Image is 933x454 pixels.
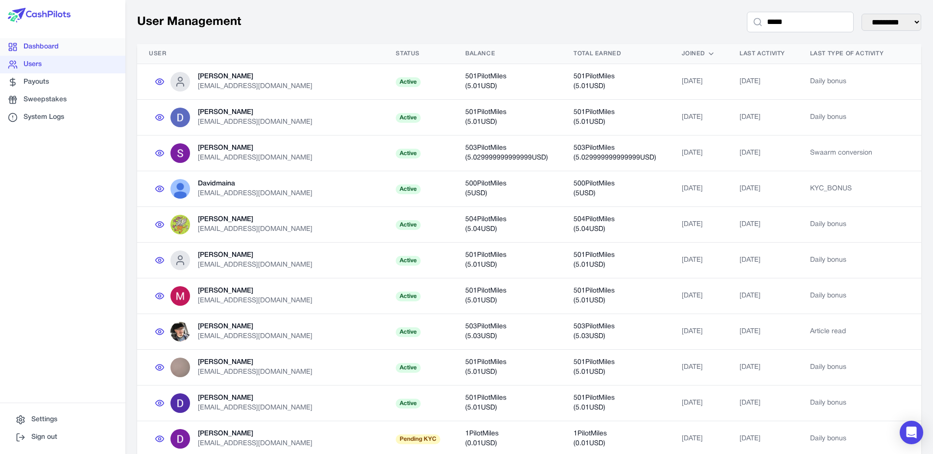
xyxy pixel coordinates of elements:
[198,153,312,163] div: [EMAIL_ADDRESS][DOMAIN_NAME]
[198,367,312,377] div: [EMAIL_ADDRESS][DOMAIN_NAME]
[8,8,71,23] img: CashPilots Logo
[670,171,728,207] td: [DATE]
[454,314,562,350] td: 503 PilotMiles ( 5.03 USD)
[454,278,562,314] td: 501 PilotMiles ( 5.01 USD)
[670,386,728,421] td: [DATE]
[670,278,728,314] td: [DATE]
[562,314,670,350] td: 503 PilotMiles ( 5.03 USD)
[396,113,421,123] span: Active
[562,386,670,421] td: 501 PilotMiles ( 5.01 USD)
[562,350,670,386] td: 501 PilotMiles ( 5.01 USD)
[198,72,312,82] div: [PERSON_NAME]
[454,136,562,171] td: 503 PilotMiles ( 5.029999999999999 USD)
[198,215,312,225] div: [PERSON_NAME]
[562,136,670,171] td: 503 PilotMiles ( 5.029999999999999 USD)
[798,171,897,207] td: KYC_BONUS
[670,243,728,278] td: [DATE]
[740,50,785,58] span: Last Activity
[682,50,705,58] span: Joined
[728,207,798,243] td: [DATE]
[198,286,312,296] div: [PERSON_NAME]
[198,225,312,234] div: [EMAIL_ADDRESS][DOMAIN_NAME]
[396,434,440,444] span: Pending KYC
[798,314,897,350] td: Article read
[798,207,897,243] td: Daily bonus
[798,350,897,386] td: Daily bonus
[396,256,421,266] span: Active
[728,278,798,314] td: [DATE]
[670,64,728,100] td: [DATE]
[396,77,421,87] span: Active
[396,50,420,58] span: Status
[670,136,728,171] td: [DATE]
[198,108,312,117] div: [PERSON_NAME]
[798,136,897,171] td: Swaarm conversion
[798,100,897,136] td: Daily bonus
[137,14,241,30] h1: User Management
[728,350,798,386] td: [DATE]
[454,207,562,243] td: 504 PilotMiles ( 5.04 USD)
[798,243,897,278] td: Daily bonus
[454,64,562,100] td: 501 PilotMiles ( 5.01 USD)
[670,207,728,243] td: [DATE]
[198,393,312,403] div: [PERSON_NAME]
[198,117,312,127] div: [EMAIL_ADDRESS][DOMAIN_NAME]
[198,332,312,341] div: [EMAIL_ADDRESS][DOMAIN_NAME]
[396,327,421,337] span: Active
[198,296,312,306] div: [EMAIL_ADDRESS][DOMAIN_NAME]
[670,100,728,136] td: [DATE]
[454,100,562,136] td: 501 PilotMiles ( 5.01 USD)
[900,421,923,444] div: Open Intercom Messenger
[670,314,728,350] td: [DATE]
[728,136,798,171] td: [DATE]
[198,322,312,332] div: [PERSON_NAME]
[396,292,421,301] span: Active
[728,314,798,350] td: [DATE]
[454,386,562,421] td: 501 PilotMiles ( 5.01 USD)
[798,386,897,421] td: Daily bonus
[798,64,897,100] td: Daily bonus
[8,429,118,446] button: Sign out
[562,207,670,243] td: 504 PilotMiles ( 5.04 USD)
[562,278,670,314] td: 501 PilotMiles ( 5.01 USD)
[810,50,884,58] span: Last Type of Activity
[454,171,562,207] td: 500 PilotMiles ( 5 USD)
[198,82,312,91] div: [EMAIL_ADDRESS][DOMAIN_NAME]
[198,358,312,367] div: [PERSON_NAME]
[728,64,798,100] td: [DATE]
[396,220,421,230] span: Active
[396,399,421,409] span: Active
[396,149,421,159] span: Active
[562,171,670,207] td: 500 PilotMiles ( 5 USD)
[562,243,670,278] td: 501 PilotMiles ( 5.01 USD)
[8,411,118,429] a: Settings
[728,171,798,207] td: [DATE]
[396,363,421,373] span: Active
[798,278,897,314] td: Daily bonus
[396,184,421,194] span: Active
[574,50,621,58] span: Total Earned
[728,243,798,278] td: [DATE]
[728,386,798,421] td: [DATE]
[562,64,670,100] td: 501 PilotMiles ( 5.01 USD)
[454,350,562,386] td: 501 PilotMiles ( 5.01 USD)
[198,189,312,199] div: [EMAIL_ADDRESS][DOMAIN_NAME]
[728,100,798,136] td: [DATE]
[465,50,495,58] span: Balance
[198,260,312,270] div: [EMAIL_ADDRESS][DOMAIN_NAME]
[198,439,312,449] div: [EMAIL_ADDRESS][DOMAIN_NAME]
[198,250,312,260] div: [PERSON_NAME]
[562,100,670,136] td: 501 PilotMiles ( 5.01 USD)
[198,179,312,189] div: Davidmaina
[198,143,312,153] div: [PERSON_NAME]
[198,403,312,413] div: [EMAIL_ADDRESS][DOMAIN_NAME]
[149,50,166,58] span: User
[198,429,312,439] div: [PERSON_NAME]
[670,350,728,386] td: [DATE]
[454,243,562,278] td: 501 PilotMiles ( 5.01 USD)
